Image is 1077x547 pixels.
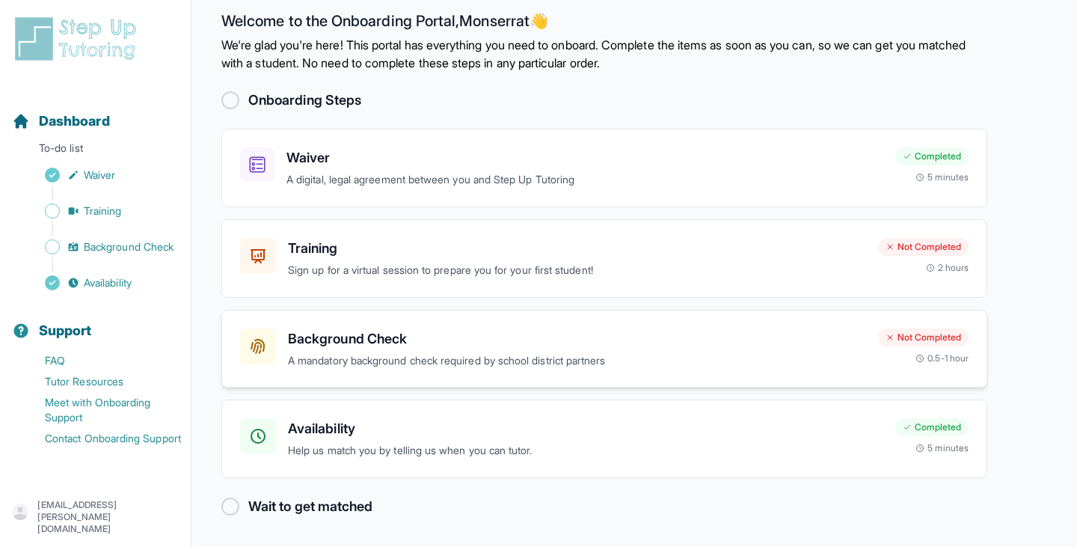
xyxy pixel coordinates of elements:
p: We're glad you're here! This portal has everything you need to onboard. Complete the items as soo... [221,36,987,72]
div: Completed [895,147,969,165]
p: [EMAIL_ADDRESS][PERSON_NAME][DOMAIN_NAME] [37,499,179,535]
a: Dashboard [12,111,110,132]
button: Dashboard [6,87,185,138]
div: 2 hours [926,262,969,274]
span: Support [39,320,92,341]
button: Support [6,296,185,347]
p: To-do list [6,141,185,162]
span: Background Check [84,239,174,254]
a: Meet with Onboarding Support [12,392,191,428]
h2: Wait to get matched [248,496,372,517]
h3: Training [288,238,866,259]
a: Training [12,201,191,221]
a: Background CheckA mandatory background check required by school district partnersNot Completed0.5... [221,310,987,388]
div: Completed [895,418,969,436]
h3: Background Check [288,328,866,349]
p: A mandatory background check required by school district partners [288,352,866,370]
button: [EMAIL_ADDRESS][PERSON_NAME][DOMAIN_NAME] [12,499,179,535]
p: Sign up for a virtual session to prepare you for your first student! [288,262,866,279]
p: A digital, legal agreement between you and Step Up Tutoring [286,171,883,189]
div: 5 minutes [915,442,969,454]
h3: Availability [288,418,883,439]
div: 5 minutes [915,171,969,183]
a: Availability [12,272,191,293]
span: Training [84,204,122,219]
a: AvailabilityHelp us match you by telling us when you can tutor.Completed5 minutes [221,400,987,478]
a: Tutor Resources [12,371,191,392]
a: Background Check [12,236,191,257]
h2: Welcome to the Onboarding Portal, Monserrat 👋 [221,12,987,36]
h2: Onboarding Steps [248,90,361,111]
h3: Waiver [286,147,883,168]
div: 0.5-1 hour [915,352,969,364]
p: Help us match you by telling us when you can tutor. [288,442,883,459]
a: Contact Onboarding Support [12,428,191,449]
a: FAQ [12,350,191,371]
div: Not Completed [878,328,969,346]
span: Dashboard [39,111,110,132]
a: Waiver [12,165,191,186]
img: logo [12,15,145,63]
div: Not Completed [878,238,969,256]
span: Waiver [84,168,115,183]
a: WaiverA digital, legal agreement between you and Step Up TutoringCompleted5 minutes [221,129,987,207]
span: Availability [84,275,132,290]
a: TrainingSign up for a virtual session to prepare you for your first student!Not Completed2 hours [221,219,987,298]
